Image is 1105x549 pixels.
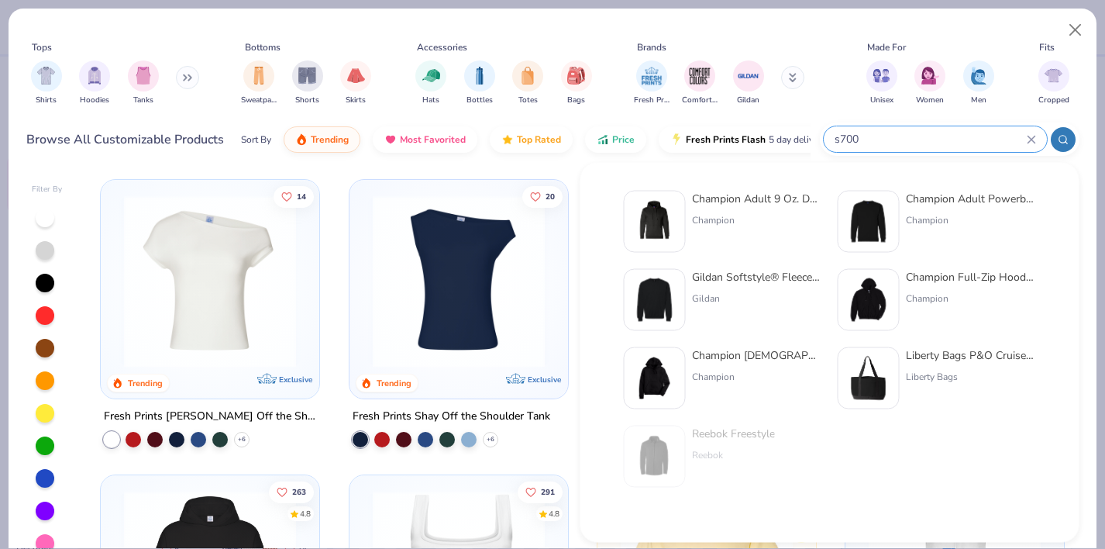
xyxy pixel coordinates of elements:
[104,407,316,426] div: Fresh Prints [PERSON_NAME] Off the Shoulder Top
[31,60,62,106] button: filter button
[692,292,822,306] div: Gildan
[970,67,987,85] img: Men Image
[292,60,323,106] div: filter for Shorts
[464,60,495,106] div: filter for Bottles
[906,292,1036,306] div: Champion
[311,133,349,146] span: Trending
[971,95,986,106] span: Men
[906,269,1036,285] div: Champion Full-Zip Hooded Sweatshirt
[280,375,313,385] span: Exclusive
[631,354,679,402] img: c4dd2c46-a5c7-4dab-83a8-2cd6f47f2438
[292,489,306,496] span: 263
[512,60,543,106] div: filter for Totes
[400,133,466,146] span: Most Favorited
[634,60,670,106] div: filter for Fresh Prints
[464,60,495,106] button: filter button
[522,185,562,207] button: Like
[612,133,635,146] span: Price
[561,60,592,106] div: filter for Bags
[737,95,759,106] span: Gildan
[682,60,718,106] button: filter button
[692,269,822,285] div: Gildan Softstyle® Fleece Crew Sweatshirt
[906,191,1036,207] div: Champion Adult Powerblend® Crewneck Sweatshirt
[631,433,679,481] img: b323f1e8-0b54-4fa4-add8-f74622c81f65
[921,67,939,85] img: Women Image
[79,60,110,106] button: filter button
[692,426,775,442] div: Reebok Freestyle
[906,213,1036,227] div: Champion
[631,276,679,324] img: 744dce1f-147e-426d-8c2f-592e1fc7a3aa
[37,67,55,85] img: Shirts Image
[297,192,306,200] span: 14
[340,60,371,106] div: filter for Skirts
[31,60,62,106] div: filter for Shirts
[36,95,57,106] span: Shirts
[528,375,561,385] span: Exclusive
[552,195,740,368] img: af1e0f41-62ea-4e8f-9b2b-c8bb59fc549d
[79,60,110,106] div: filter for Hoodies
[540,489,554,496] span: 291
[241,60,277,106] div: filter for Sweatpants
[659,126,838,153] button: Fresh Prints Flash5 day delivery
[353,407,550,426] div: Fresh Prints Shay Off the Shoulder Tank
[548,509,559,520] div: 4.8
[501,133,514,146] img: TopRated.gif
[346,95,366,106] span: Skirts
[295,133,308,146] img: trending.gif
[340,60,371,106] button: filter button
[245,40,281,54] div: Bottoms
[238,435,246,444] span: + 6
[870,95,893,106] span: Unisex
[295,95,319,106] span: Shorts
[250,67,267,85] img: Sweatpants Image
[519,67,536,85] img: Totes Image
[567,95,585,106] span: Bags
[512,60,543,106] button: filter button
[1061,16,1090,45] button: Close
[365,195,552,368] img: 5716b33b-ee27-473a-ad8a-9b8687048459
[26,130,224,149] div: Browse All Customizable Products
[274,185,314,207] button: Like
[298,67,316,85] img: Shorts Image
[682,95,718,106] span: Comfort Colors
[692,347,822,364] div: Champion [DEMOGRAPHIC_DATA]' PowerBlend Relaxed Hooded Sweatshirt
[241,60,277,106] button: filter button
[300,509,311,520] div: 4.8
[733,60,764,106] div: filter for Gildan
[1038,60,1069,106] button: filter button
[1038,60,1069,106] div: filter for Cropped
[32,184,63,195] div: Filter By
[135,67,152,85] img: Tanks Image
[384,133,397,146] img: most_fav.gif
[873,67,890,85] img: Unisex Image
[640,64,663,88] img: Fresh Prints Image
[1045,67,1062,85] img: Cropped Image
[415,60,446,106] div: filter for Hats
[561,60,592,106] button: filter button
[32,40,52,54] div: Tops
[116,195,304,368] img: a1c94bf0-cbc2-4c5c-96ec-cab3b8502a7f
[914,60,945,106] div: filter for Women
[867,40,906,54] div: Made For
[688,64,711,88] img: Comfort Colors Image
[634,95,670,106] span: Fresh Prints
[490,126,573,153] button: Top Rated
[692,370,822,384] div: Champion
[963,60,994,106] div: filter for Men
[471,67,488,85] img: Bottles Image
[1039,40,1055,54] div: Fits
[963,60,994,106] button: filter button
[585,126,646,153] button: Price
[128,60,159,106] button: filter button
[845,198,893,246] img: aa2f9715-ec27-4f0c-984c-b14c7e24f0f4
[692,448,775,462] div: Reebok
[637,40,666,54] div: Brands
[241,95,277,106] span: Sweatpants
[269,482,314,503] button: Like
[906,347,1036,364] div: Liberty Bags P&O Cruiser Tote - 7002
[737,64,760,88] img: Gildan Image
[545,192,554,200] span: 20
[80,95,109,106] span: Hoodies
[914,60,945,106] button: filter button
[128,60,159,106] div: filter for Tanks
